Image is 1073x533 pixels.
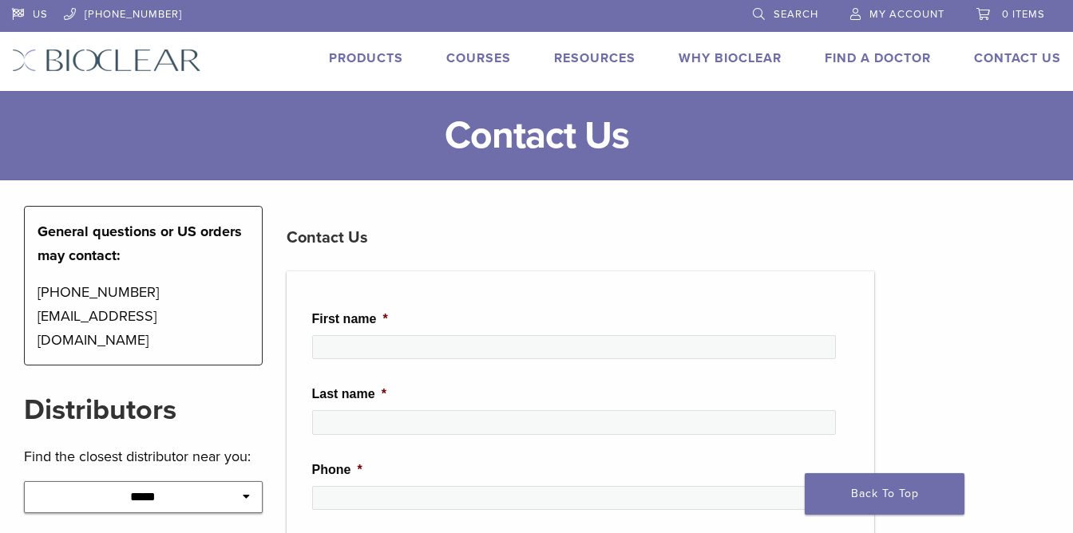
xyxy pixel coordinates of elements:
a: Why Bioclear [679,50,782,66]
label: Last name [312,386,386,403]
span: My Account [869,8,944,21]
a: Courses [446,50,511,66]
a: Resources [554,50,635,66]
label: First name [312,311,388,328]
span: 0 items [1002,8,1045,21]
span: Search [774,8,818,21]
a: Contact Us [974,50,1061,66]
p: Find the closest distributor near you: [24,444,263,468]
img: Bioclear [12,49,201,72]
strong: General questions or US orders may contact: [38,223,242,264]
p: [PHONE_NUMBER] [EMAIL_ADDRESS][DOMAIN_NAME] [38,280,249,352]
a: Products [329,50,403,66]
h3: Contact Us [287,219,875,257]
h2: Distributors [24,391,263,429]
a: Find A Doctor [825,50,931,66]
label: Phone [312,462,362,479]
a: Back To Top [805,473,964,515]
